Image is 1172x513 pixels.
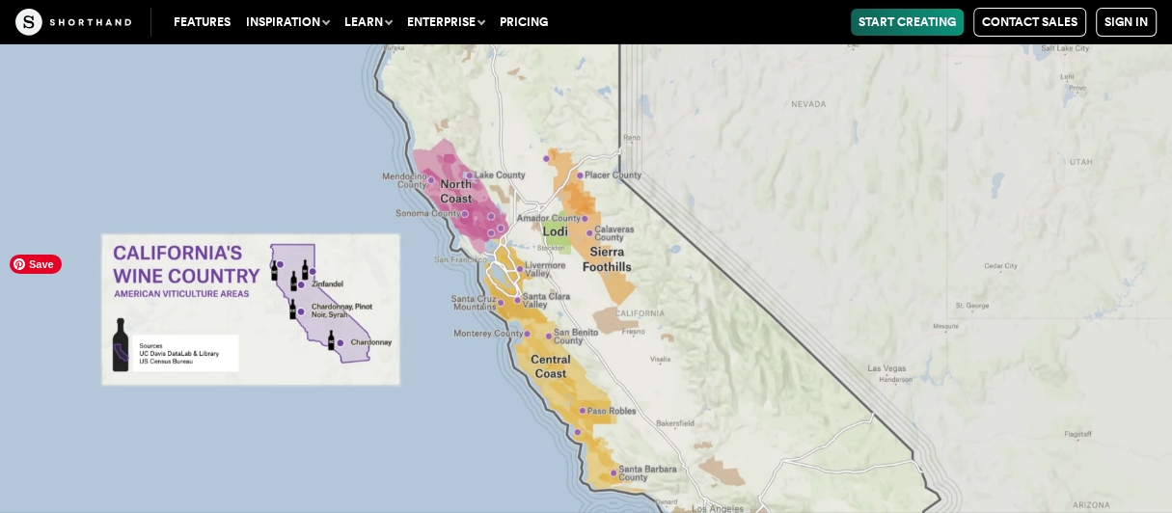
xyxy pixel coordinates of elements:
[337,9,399,36] button: Learn
[1096,8,1157,37] a: Sign in
[238,9,337,36] button: Inspiration
[973,8,1086,37] a: Contact Sales
[10,255,62,274] span: Save
[851,9,964,36] a: Start Creating
[399,9,492,36] button: Enterprise
[492,9,556,36] a: Pricing
[15,9,131,36] img: The Craft
[166,9,238,36] a: Features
